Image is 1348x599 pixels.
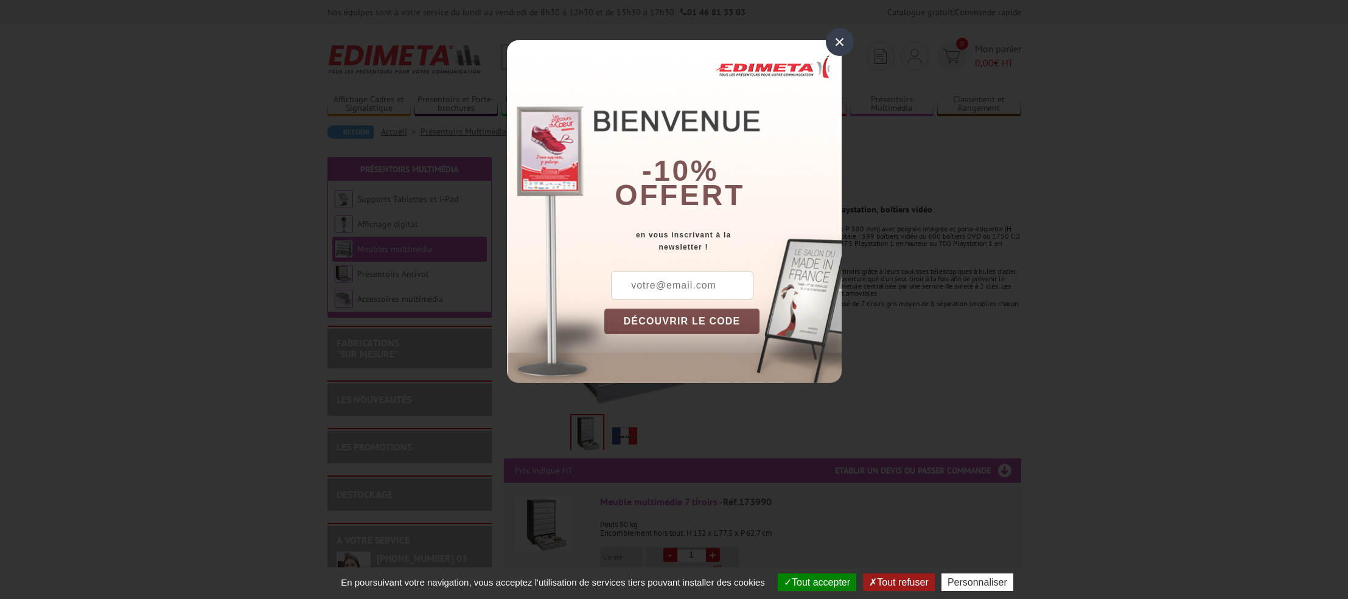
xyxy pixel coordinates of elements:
button: Personnaliser (fenêtre modale) [941,573,1013,591]
input: votre@email.com [611,271,753,299]
font: offert [615,179,745,211]
div: × [826,28,854,56]
button: Tout refuser [863,573,934,591]
b: -10% [642,155,719,187]
button: DÉCOUVRIR LE CODE [604,309,760,334]
span: En poursuivant votre navigation, vous acceptez l'utilisation de services tiers pouvant installer ... [335,577,771,587]
button: Tout accepter [778,573,856,591]
div: en vous inscrivant à la newsletter ! [604,229,842,253]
